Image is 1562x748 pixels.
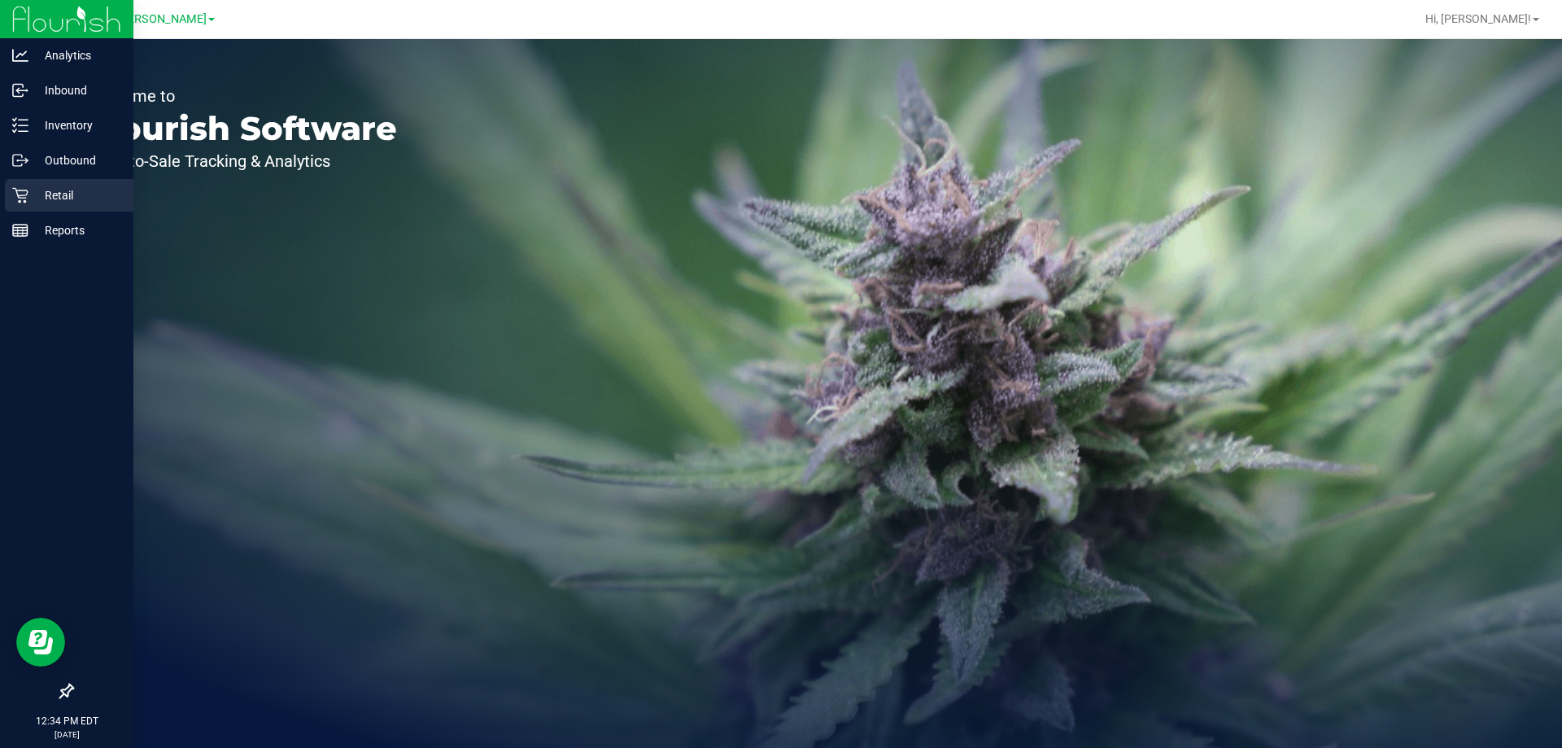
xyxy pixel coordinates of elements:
[88,88,397,104] p: Welcome to
[16,618,65,667] iframe: Resource center
[12,82,28,98] inline-svg: Inbound
[7,714,126,728] p: 12:34 PM EDT
[12,187,28,203] inline-svg: Retail
[28,46,126,65] p: Analytics
[28,151,126,170] p: Outbound
[12,117,28,133] inline-svg: Inventory
[88,153,397,169] p: Seed-to-Sale Tracking & Analytics
[28,81,126,100] p: Inbound
[28,221,126,240] p: Reports
[12,47,28,63] inline-svg: Analytics
[7,728,126,741] p: [DATE]
[12,222,28,238] inline-svg: Reports
[28,186,126,205] p: Retail
[117,12,207,26] span: [PERSON_NAME]
[88,112,397,145] p: Flourish Software
[12,152,28,168] inline-svg: Outbound
[1425,12,1531,25] span: Hi, [PERSON_NAME]!
[28,116,126,135] p: Inventory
